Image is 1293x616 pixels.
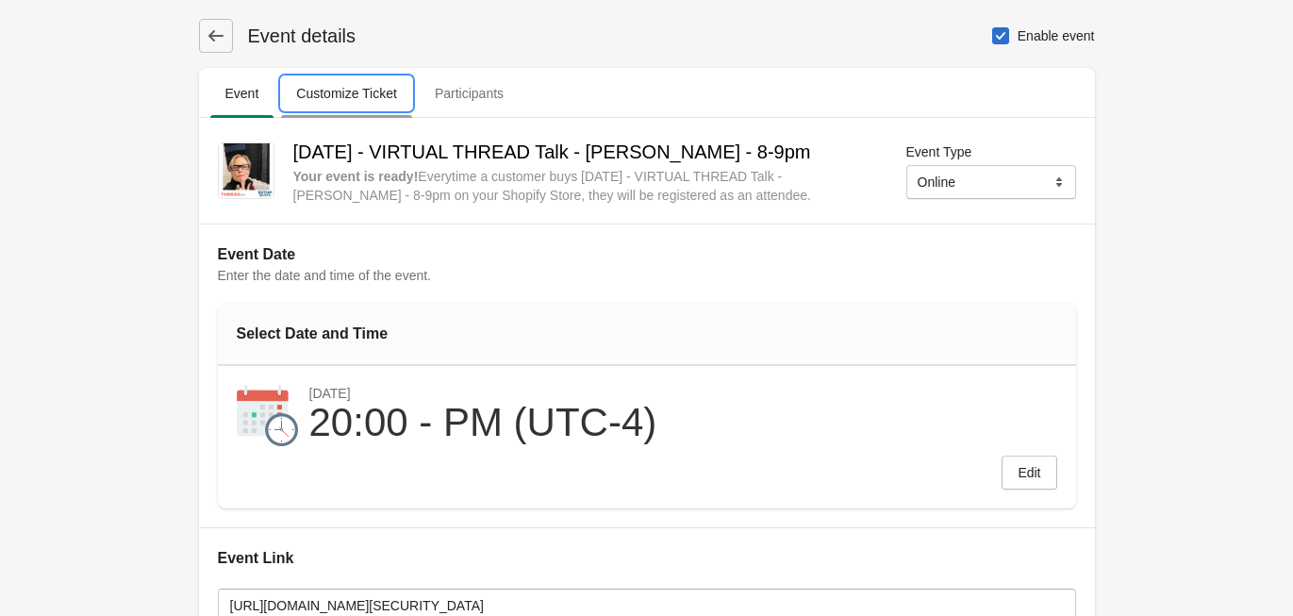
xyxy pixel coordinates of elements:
strong: Your event is ready ! [293,169,419,184]
h2: Event Link [218,547,1076,570]
h1: Event details [233,23,356,49]
h2: Event Date [218,243,1076,266]
div: Everytime a customer buys [DATE] - VIRTUAL THREAD Talk - [PERSON_NAME] - 8-9pm on your Shopify St... [293,167,875,205]
span: Enable event [1018,26,1095,45]
span: Event [210,76,274,110]
div: Select Date and Time [237,323,483,345]
button: Edit [1002,456,1056,490]
div: 20:00 - PM (UTC-4) [309,402,657,443]
span: Customize Ticket [281,76,412,110]
div: [DATE] [309,385,657,402]
label: Event Type [906,142,972,161]
img: calendar-9220d27974dede90758afcd34f990835.png [237,385,298,446]
span: Participants [420,76,519,110]
span: Edit [1018,465,1040,480]
img: meg-cox-thread-talk.jpg [219,143,274,198]
h2: [DATE] - VIRTUAL THREAD Talk - [PERSON_NAME] - 8-9pm [293,137,875,167]
span: Enter the date and time of the event. [218,268,431,283]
